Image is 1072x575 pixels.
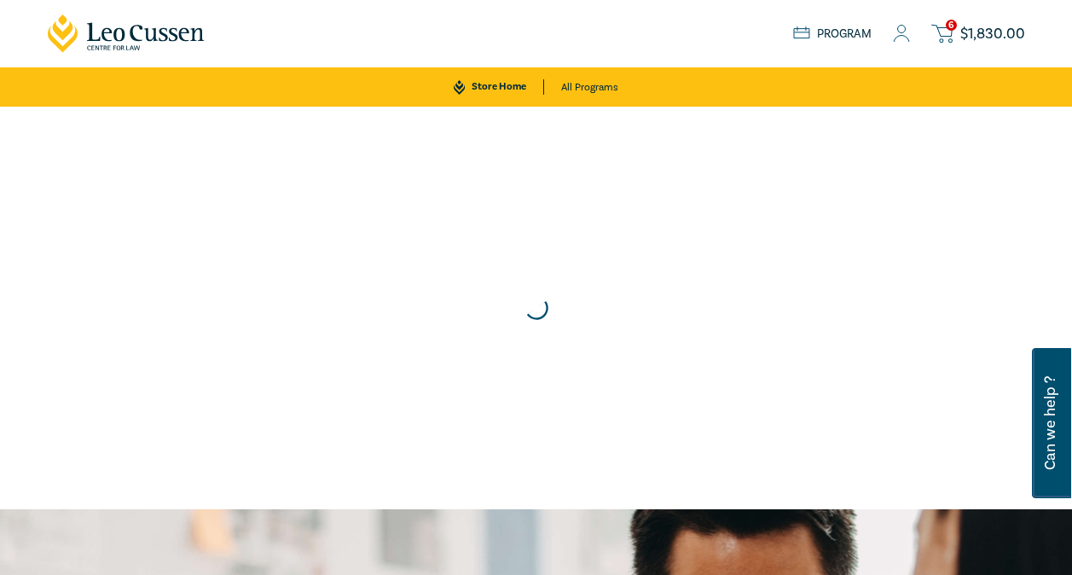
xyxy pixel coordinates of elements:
span: 6 [946,20,957,31]
span: $ 1,830.00 [960,26,1025,42]
span: Can we help ? [1042,358,1058,488]
a: Store Home [454,79,543,95]
a: Program [793,26,872,42]
a: All Programs [561,67,618,107]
